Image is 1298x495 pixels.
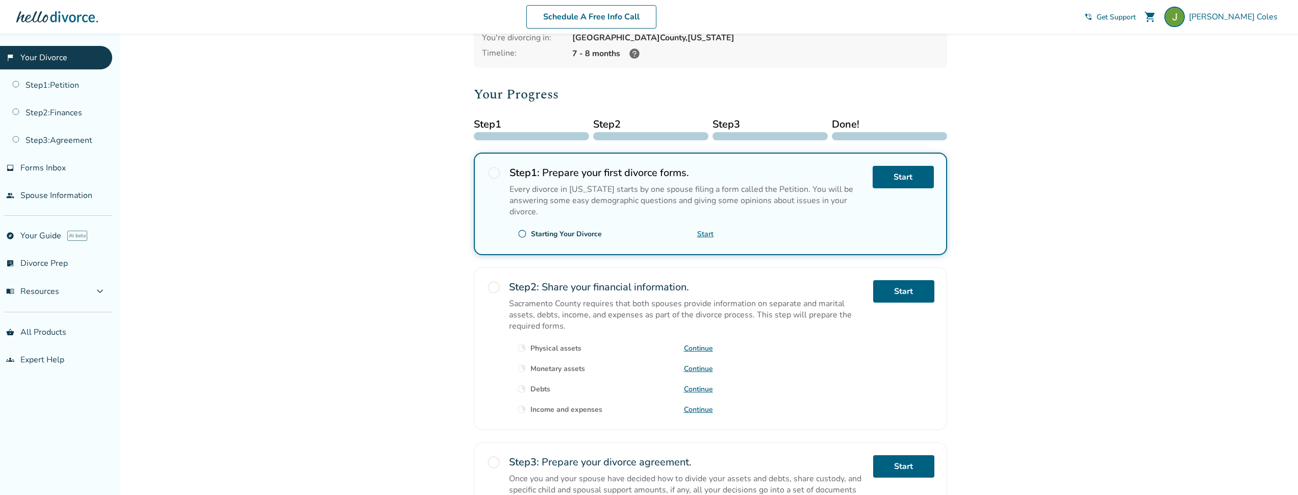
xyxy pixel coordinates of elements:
[873,280,934,303] a: Start
[526,5,656,29] a: Schedule A Free Info Call
[6,191,14,200] span: people
[684,343,713,353] a: Continue
[510,184,864,217] p: Every divorce in [US_STATE] starts by one spouse filing a form called the Petition. You will be a...
[712,117,828,132] span: Step 3
[6,232,14,240] span: explore
[517,405,526,414] span: clock_loader_40
[572,47,939,60] div: 7 - 8 months
[474,84,947,105] h2: Your Progress
[832,117,947,132] span: Done!
[517,384,526,393] span: clock_loader_40
[487,455,501,469] span: radio_button_unchecked
[684,384,713,394] a: Continue
[531,229,602,239] div: Starting Your Divorce
[487,166,501,180] span: radio_button_unchecked
[510,166,864,180] h2: Prepare your first divorce forms.
[873,166,934,188] a: Start
[509,455,865,469] h2: Prepare your divorce agreement.
[6,286,59,297] span: Resources
[1084,12,1136,22] a: phone_in_talkGet Support
[6,356,14,364] span: groups
[474,117,589,132] span: Step 1
[509,280,539,294] strong: Step 2 :
[530,343,581,353] div: Physical assets
[530,364,585,374] div: Monetary assets
[509,298,865,332] p: Sacramento County requires that both spouses provide information on separate and marital assets, ...
[509,280,865,294] h2: Share your financial information.
[67,231,87,241] span: AI beta
[1097,12,1136,22] span: Get Support
[684,364,713,374] a: Continue
[1164,7,1185,27] img: James Coles
[487,280,501,294] span: radio_button_unchecked
[517,364,526,373] span: clock_loader_40
[517,343,526,353] span: clock_loader_40
[530,405,602,414] div: Income and expenses
[510,166,540,180] strong: Step 1 :
[873,455,934,478] a: Start
[482,32,564,43] div: You're divorcing in:
[6,287,14,295] span: menu_book
[482,47,564,60] div: Timeline:
[518,229,527,238] span: radio_button_unchecked
[1144,11,1156,23] span: shopping_cart
[94,285,106,298] span: expand_more
[1247,446,1298,495] iframe: Chat Widget
[593,117,708,132] span: Step 2
[684,405,713,414] a: Continue
[509,455,539,469] strong: Step 3 :
[530,384,550,394] div: Debts
[1084,13,1092,21] span: phone_in_talk
[6,164,14,172] span: inbox
[6,328,14,336] span: shopping_basket
[6,54,14,62] span: flag_2
[572,32,939,43] div: [GEOGRAPHIC_DATA] County, [US_STATE]
[697,229,714,239] a: Start
[1189,11,1282,22] span: [PERSON_NAME] Coles
[20,162,66,174] span: Forms Inbox
[6,259,14,267] span: list_alt_check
